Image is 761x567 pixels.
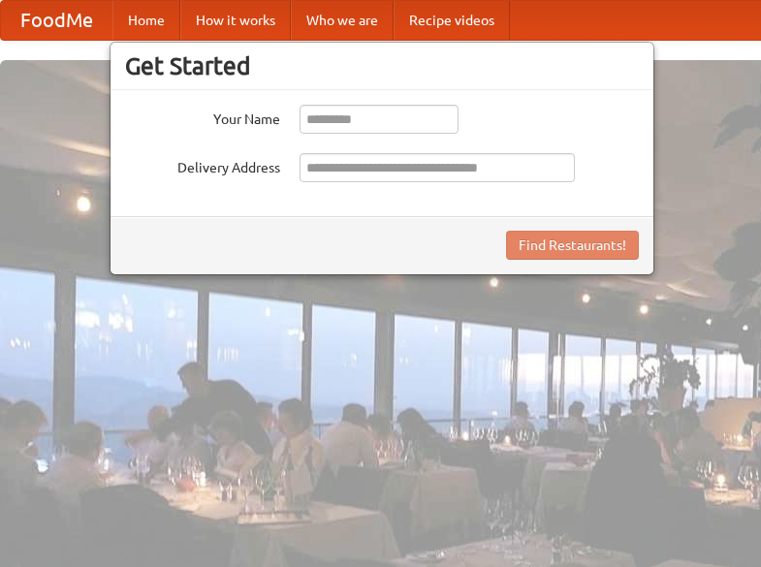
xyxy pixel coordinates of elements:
[291,1,394,40] a: Who we are
[125,153,280,177] label: Delivery Address
[506,231,639,260] button: Find Restaurants!
[394,1,510,40] a: Recipe videos
[1,1,112,40] a: FoodMe
[180,1,291,40] a: How it works
[125,105,280,129] label: Your Name
[112,1,180,40] a: Home
[125,51,639,80] h3: Get Started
